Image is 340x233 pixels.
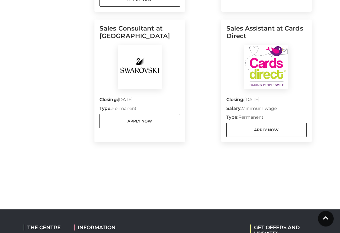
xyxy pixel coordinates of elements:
p: Permanent [99,105,180,114]
a: Apply Now [226,123,307,137]
img: Swarovski [118,45,162,89]
img: Cards Direct [244,45,288,89]
h5: Sales Assistant at Cards Direct [226,25,307,45]
a: Apply Now [99,114,180,128]
p: [DATE] [226,97,307,105]
p: Permanent [226,114,307,123]
h2: INFORMATION [74,225,140,231]
h2: THE CENTRE [24,225,65,231]
h5: Sales Consultant at [GEOGRAPHIC_DATA] [99,25,180,45]
strong: Type: [99,106,111,111]
strong: Salary: [226,106,242,111]
p: Minimum wage [226,105,307,114]
strong: Closing: [99,97,118,103]
strong: Closing: [226,97,245,103]
strong: Type: [226,115,238,120]
p: [DATE] [99,97,180,105]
